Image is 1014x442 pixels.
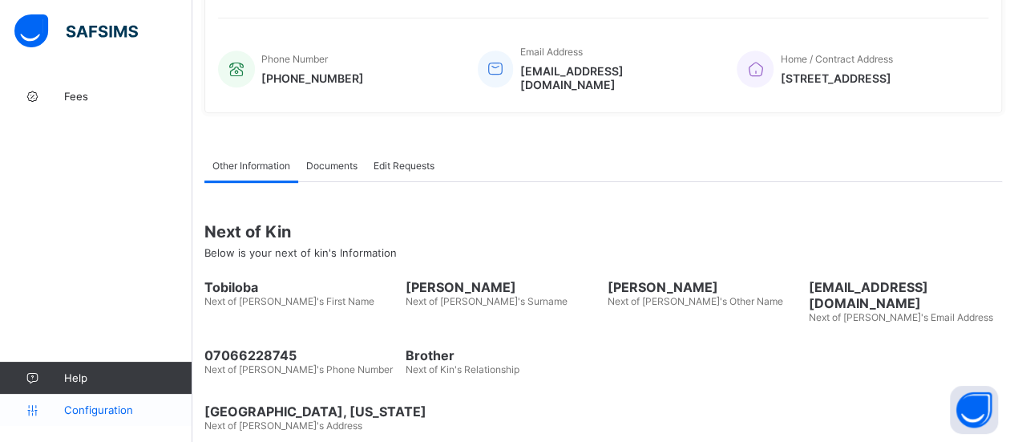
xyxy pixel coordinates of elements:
[809,311,993,323] span: Next of [PERSON_NAME]'s Email Address
[406,279,599,295] span: [PERSON_NAME]
[64,371,192,384] span: Help
[374,160,434,172] span: Edit Requests
[608,279,801,295] span: [PERSON_NAME]
[519,64,713,91] span: [EMAIL_ADDRESS][DOMAIN_NAME]
[780,53,892,65] span: Home / Contract Address
[780,71,892,85] span: [STREET_ADDRESS]
[204,347,398,363] span: 07066228745
[406,347,599,363] span: Brother
[406,363,519,375] span: Next of Kin's Relationship
[204,279,398,295] span: Tobiloba
[406,295,568,307] span: Next of [PERSON_NAME]'s Surname
[212,160,290,172] span: Other Information
[64,90,192,103] span: Fees
[204,363,393,375] span: Next of [PERSON_NAME]'s Phone Number
[64,403,192,416] span: Configuration
[306,160,358,172] span: Documents
[204,420,362,432] span: Next of [PERSON_NAME]'s Address
[950,386,998,434] button: Open asap
[204,403,1002,420] span: [GEOGRAPHIC_DATA], [US_STATE]
[204,295,374,307] span: Next of [PERSON_NAME]'s First Name
[204,222,1002,241] span: Next of Kin
[204,246,397,259] span: Below is your next of kin's Information
[261,71,364,85] span: [PHONE_NUMBER]
[809,279,1002,311] span: [EMAIL_ADDRESS][DOMAIN_NAME]
[14,14,138,48] img: safsims
[261,53,328,65] span: Phone Number
[519,46,582,58] span: Email Address
[608,295,783,307] span: Next of [PERSON_NAME]'s Other Name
